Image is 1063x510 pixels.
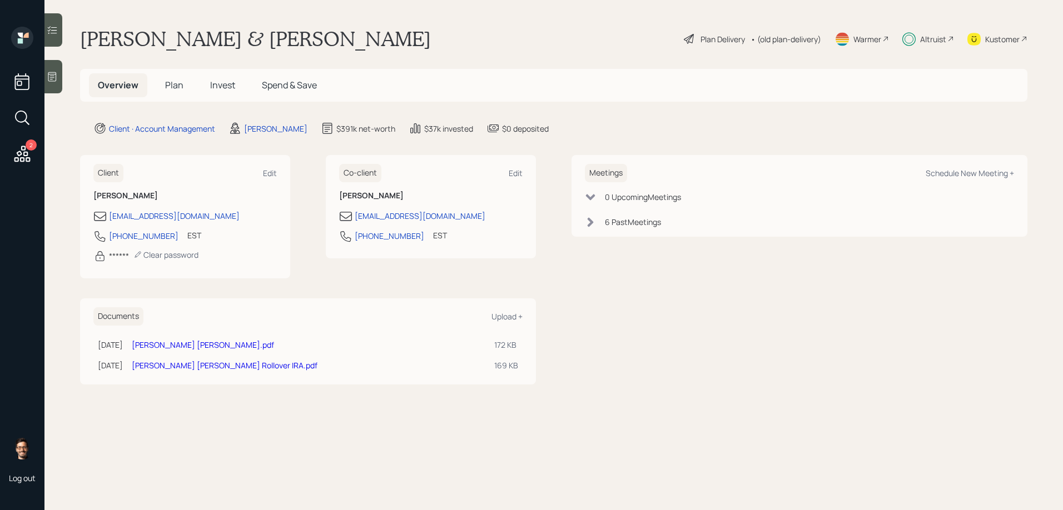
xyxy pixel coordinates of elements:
[210,79,235,91] span: Invest
[132,360,317,371] a: [PERSON_NAME] [PERSON_NAME] Rollover IRA.pdf
[585,164,627,182] h6: Meetings
[109,123,215,134] div: Client · Account Management
[605,191,681,203] div: 0 Upcoming Meeting s
[98,359,123,371] div: [DATE]
[93,164,123,182] h6: Client
[98,79,138,91] span: Overview
[93,191,277,201] h6: [PERSON_NAME]
[926,168,1014,178] div: Schedule New Meeting +
[605,216,661,228] div: 6 Past Meeting s
[491,311,523,322] div: Upload +
[262,79,317,91] span: Spend & Save
[339,164,381,182] h6: Co-client
[494,359,518,371] div: 169 KB
[751,33,821,45] div: • (old plan-delivery)
[109,210,240,222] div: [EMAIL_ADDRESS][DOMAIN_NAME]
[244,123,307,134] div: [PERSON_NAME]
[132,339,274,350] a: [PERSON_NAME] [PERSON_NAME].pdf
[11,437,33,459] img: sami-boghos-headshot.png
[494,339,518,351] div: 172 KB
[263,168,277,178] div: Edit
[355,210,485,222] div: [EMAIL_ADDRESS][DOMAIN_NAME]
[109,230,178,242] div: [PHONE_NUMBER]
[187,229,201,241] div: EST
[433,229,447,241] div: EST
[985,33,1020,45] div: Kustomer
[336,123,395,134] div: $391k net-worth
[165,79,183,91] span: Plan
[98,339,123,351] div: [DATE]
[853,33,881,45] div: Warmer
[93,307,143,326] h6: Documents
[26,139,37,151] div: 2
[355,230,424,242] div: [PHONE_NUMBER]
[9,473,36,483] div: Log out
[339,191,523,201] h6: [PERSON_NAME]
[502,123,549,134] div: $0 deposited
[920,33,946,45] div: Altruist
[509,168,523,178] div: Edit
[424,123,473,134] div: $37k invested
[701,33,745,45] div: Plan Delivery
[133,249,198,260] div: Clear password
[80,27,431,51] h1: [PERSON_NAME] & [PERSON_NAME]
